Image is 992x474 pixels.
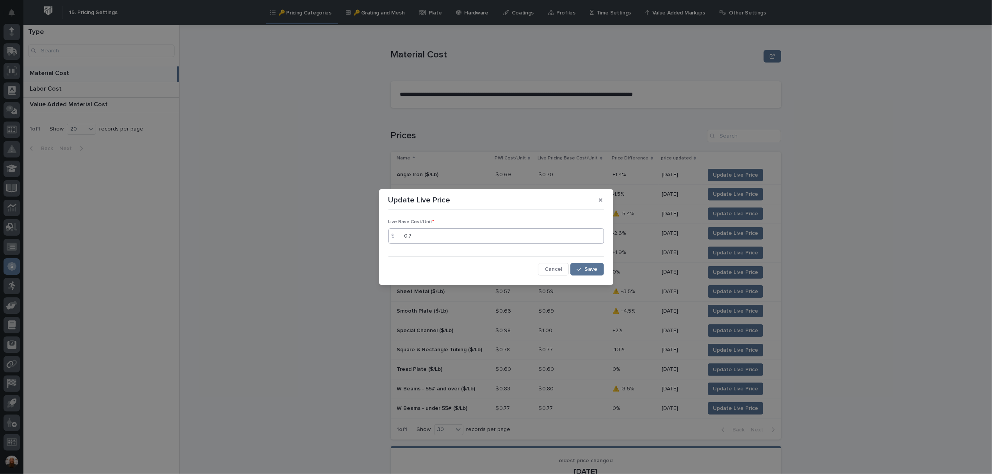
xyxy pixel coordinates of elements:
span: Cancel [545,267,562,272]
p: Update Live Price [388,195,451,205]
button: Save [570,263,604,275]
span: Save [585,267,598,272]
span: Live Base Cost/Unit [388,220,435,224]
div: $ [388,228,404,244]
button: Cancel [538,263,569,275]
